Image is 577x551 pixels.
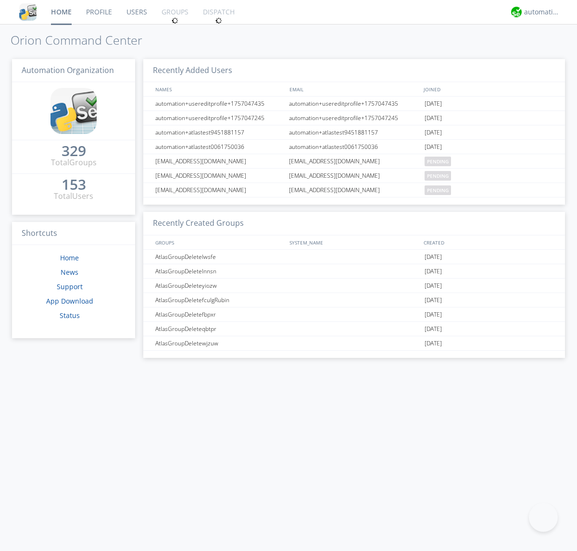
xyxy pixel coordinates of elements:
[425,250,442,264] span: [DATE]
[425,140,442,154] span: [DATE]
[425,185,451,195] span: pending
[529,503,558,532] iframe: Toggle Customer Support
[287,154,422,168] div: [EMAIL_ADDRESS][DOMAIN_NAME]
[287,183,422,197] div: [EMAIL_ADDRESS][DOMAIN_NAME]
[153,279,286,293] div: AtlasGroupDeleteyiozw
[62,180,86,189] div: 153
[143,250,565,264] a: AtlasGroupDeletelwsfe[DATE]
[425,264,442,279] span: [DATE]
[153,307,286,321] div: AtlasGroupDeletefbpxr
[153,140,286,154] div: automation+atlastest0061750036
[425,293,442,307] span: [DATE]
[12,222,135,245] h3: Shortcuts
[287,111,422,125] div: automation+usereditprofile+1757047245
[153,293,286,307] div: AtlasGroupDeletefculgRubin
[143,293,565,307] a: AtlasGroupDeletefculgRubin[DATE]
[425,157,451,166] span: pending
[425,111,442,125] span: [DATE]
[153,125,286,139] div: automation+atlastest9451881157
[62,146,86,156] div: 329
[425,125,442,140] span: [DATE]
[62,180,86,191] a: 153
[153,97,286,110] div: automation+usereditprofile+1757047435
[511,7,522,17] img: d2d01cd9b4174d08988066c6d424eccd
[287,169,422,183] div: [EMAIL_ADDRESS][DOMAIN_NAME]
[143,264,565,279] a: AtlasGroupDeletelnnsn[DATE]
[22,65,114,75] span: Automation Organization
[60,311,80,320] a: Status
[153,183,286,197] div: [EMAIL_ADDRESS][DOMAIN_NAME]
[19,3,37,21] img: cddb5a64eb264b2086981ab96f4c1ba7
[143,322,565,336] a: AtlasGroupDeleteqbtpr[DATE]
[153,250,286,264] div: AtlasGroupDeletelwsfe
[143,97,565,111] a: automation+usereditprofile+1757047435automation+usereditprofile+1757047435[DATE]
[215,17,222,24] img: spin.svg
[153,235,285,249] div: GROUPS
[143,212,565,235] h3: Recently Created Groups
[143,59,565,83] h3: Recently Added Users
[61,268,78,277] a: News
[153,111,286,125] div: automation+usereditprofile+1757047245
[143,140,565,154] a: automation+atlastest0061750036automation+atlastest0061750036[DATE]
[425,171,451,181] span: pending
[143,336,565,351] a: AtlasGroupDeletewjzuw[DATE]
[153,82,285,96] div: NAMES
[143,111,565,125] a: automation+usereditprofile+1757047245automation+usereditprofile+1757047245[DATE]
[421,82,556,96] div: JOINED
[425,279,442,293] span: [DATE]
[287,82,421,96] div: EMAIL
[51,157,97,168] div: Total Groups
[421,235,556,249] div: CREATED
[153,322,286,336] div: AtlasGroupDeleteqbtpr
[57,282,83,291] a: Support
[524,7,560,17] div: automation+atlas
[143,307,565,322] a: AtlasGroupDeletefbpxr[DATE]
[425,307,442,322] span: [DATE]
[143,125,565,140] a: automation+atlastest9451881157automation+atlastest9451881157[DATE]
[425,336,442,351] span: [DATE]
[425,322,442,336] span: [DATE]
[287,97,422,110] div: automation+usereditprofile+1757047435
[287,125,422,139] div: automation+atlastest9451881157
[50,88,97,134] img: cddb5a64eb264b2086981ab96f4c1ba7
[287,235,421,249] div: SYSTEM_NAME
[153,169,286,183] div: [EMAIL_ADDRESS][DOMAIN_NAME]
[143,183,565,197] a: [EMAIL_ADDRESS][DOMAIN_NAME][EMAIL_ADDRESS][DOMAIN_NAME]pending
[46,296,93,306] a: App Download
[143,279,565,293] a: AtlasGroupDeleteyiozw[DATE]
[54,191,93,202] div: Total Users
[153,264,286,278] div: AtlasGroupDeletelnnsn
[153,336,286,350] div: AtlasGroupDeletewjzuw
[62,146,86,157] a: 329
[143,169,565,183] a: [EMAIL_ADDRESS][DOMAIN_NAME][EMAIL_ADDRESS][DOMAIN_NAME]pending
[172,17,178,24] img: spin.svg
[425,97,442,111] span: [DATE]
[60,253,79,262] a: Home
[153,154,286,168] div: [EMAIL_ADDRESS][DOMAIN_NAME]
[287,140,422,154] div: automation+atlastest0061750036
[143,154,565,169] a: [EMAIL_ADDRESS][DOMAIN_NAME][EMAIL_ADDRESS][DOMAIN_NAME]pending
